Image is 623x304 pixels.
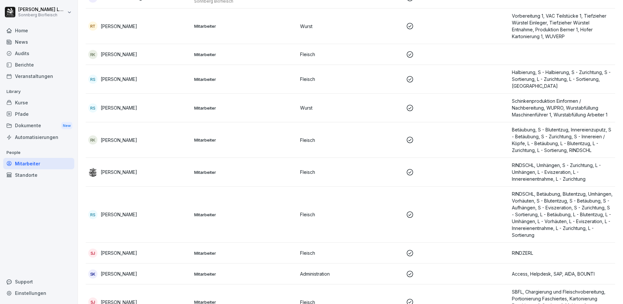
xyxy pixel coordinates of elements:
p: Fleisch [300,169,401,175]
div: RS [88,103,97,113]
p: [PERSON_NAME] [101,169,137,175]
p: Wurst [300,104,401,111]
p: [PERSON_NAME] Lumetsberger [18,7,66,12]
p: Fleisch [300,51,401,58]
p: [PERSON_NAME] [101,76,137,83]
div: RS [88,210,97,219]
p: Fleisch [300,137,401,144]
p: Fleisch [300,250,401,256]
p: Fleisch [300,76,401,83]
a: Kurse [3,97,74,108]
p: [PERSON_NAME] [101,250,137,256]
a: Pfade [3,108,74,120]
a: News [3,36,74,48]
p: Wurst [300,23,401,30]
a: Einstellungen [3,287,74,299]
p: Schinkenproduktion Einformen / Nachbereitung, WUPRO, Wurstabfüllung Maschinenführer 1, Wurstabfül... [512,98,613,118]
p: Mitarbeiter [194,137,295,143]
div: RK [88,135,97,144]
a: DokumenteNew [3,120,74,132]
p: [PERSON_NAME] [101,51,137,58]
p: Access, Helpdesk, SAP, AIDA, BOUNTI [512,270,613,277]
a: Automatisierungen [3,131,74,143]
p: Mitarbeiter [194,212,295,218]
p: [PERSON_NAME] [101,270,137,277]
a: Berichte [3,59,74,70]
p: Mitarbeiter [194,52,295,57]
p: Mitarbeiter [194,76,295,82]
a: Audits [3,48,74,59]
p: [PERSON_NAME] [101,211,137,218]
div: RS [88,75,97,84]
p: [PERSON_NAME] [101,137,137,144]
p: [PERSON_NAME] [101,23,137,30]
img: nzbmf5um3glqluyx4ht2syjj.png [88,168,97,177]
p: Mitarbeiter [194,271,295,277]
p: RINDSCHL, Umhängen, S - Zurichtung, L - Umhängen, L - Eviszeration, L - Innereienentnahme, L - Zu... [512,162,613,182]
p: Library [3,86,74,97]
div: Dokumente [3,120,74,132]
div: New [61,122,72,129]
a: Veranstaltungen [3,70,74,82]
p: Betäubung, S - Blutentzug, Innereienzuputz, S - Betäubung, S - Zurichtung, S - Innereien / Köpfe,... [512,126,613,154]
p: Mitarbeiter [194,23,295,29]
p: RINDZERL [512,250,613,256]
p: RINDSCHL, Betäubung, Blutentzug, Umhängen, Vorhäuten, S - Blutentzug, S - Betäubung, S - Aufhänge... [512,190,613,238]
div: Support [3,276,74,287]
p: Sonnberg Biofleisch [18,13,66,17]
p: [PERSON_NAME] [101,104,137,111]
p: People [3,147,74,158]
a: Mitarbeiter [3,158,74,169]
div: RT [88,22,97,31]
p: Mitarbeiter [194,105,295,111]
p: Mitarbeiter [194,250,295,256]
div: SK [88,269,97,279]
p: Fleisch [300,211,401,218]
a: Home [3,25,74,36]
a: Standorte [3,169,74,181]
div: RK [88,50,97,59]
p: Administration [300,270,401,277]
p: Vorbereitung 1, VAC Teilstücke 1, Tiefzieher Würstel Einleger, Tiefzieher Würstel Entnahme, Produ... [512,12,613,40]
p: Halbierung, S - Halbierung, S - Zurichtung, S - Sortierung, L - Zurichtung, L - Sortierung, [GEOG... [512,69,613,89]
p: Mitarbeiter [194,169,295,175]
div: SJ [88,249,97,258]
